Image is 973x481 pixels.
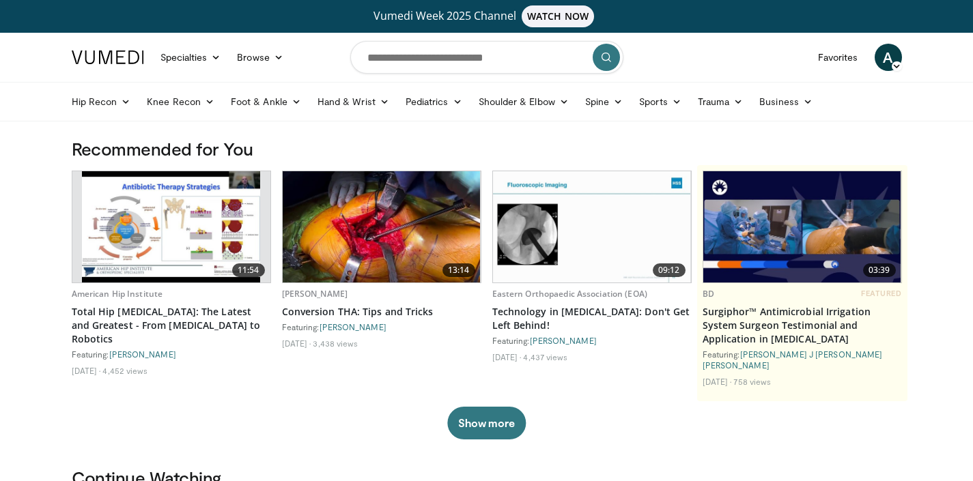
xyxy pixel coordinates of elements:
a: Hip Recon [64,88,139,115]
li: 4,437 views [523,351,567,362]
img: 47719822-3e5a-47db-9164-374e4a6df216.620x360_q85_upscale.jpg [493,171,691,282]
a: Spine [577,88,631,115]
a: Surgiphor™ Antimicrobial Irrigation System Surgeon Testimonial and Application in [MEDICAL_DATA] [703,305,902,346]
a: Trauma [690,88,752,115]
img: VuMedi Logo [72,50,144,64]
a: A [875,44,902,71]
a: [PERSON_NAME] [109,349,176,359]
a: Pediatrics [397,88,470,115]
li: [DATE] [72,365,101,376]
div: Featuring: [703,349,902,370]
a: Favorites [810,44,866,71]
a: [PERSON_NAME] [282,288,348,300]
img: d6f7766b-0582-4666-9529-85d89f05ebbf.620x360_q85_upscale.jpg [283,171,481,282]
span: 03:39 [863,263,896,277]
input: Search topics, interventions [350,41,623,74]
a: Hand & Wrist [309,88,397,115]
span: 13:14 [442,263,475,277]
a: [PERSON_NAME] [320,322,386,332]
img: 6795af32-a709-48aa-a09c-34acdb03ba52.620x360_q85_upscale.jpg [82,171,260,282]
a: 09:12 [493,171,691,282]
a: American Hip Institute [72,288,163,300]
a: Conversion THA: Tips and Tricks [282,305,481,319]
a: Business [751,88,821,115]
a: 03:39 [703,171,901,282]
span: FEATURED [861,289,901,298]
li: 4,452 views [102,365,147,376]
a: [PERSON_NAME] [530,336,597,345]
a: Browse [229,44,292,71]
a: BD [703,288,714,300]
li: 758 views [733,376,771,387]
a: Technology in [MEDICAL_DATA]: Don't Get Left Behind! [492,305,692,332]
a: Shoulder & Elbow [470,88,577,115]
a: 11:54 [72,171,270,282]
a: [PERSON_NAME] J [PERSON_NAME] [PERSON_NAME] [703,349,883,370]
div: Featuring: [72,349,271,360]
img: 70422da6-974a-44ac-bf9d-78c82a89d891.620x360_q85_upscale.jpg [703,171,901,282]
li: [DATE] [703,376,732,387]
button: Show more [447,407,526,439]
li: [DATE] [492,351,522,362]
a: Knee Recon [139,88,223,115]
div: Featuring: [282,321,481,332]
div: Featuring: [492,335,692,346]
a: Sports [631,88,690,115]
span: WATCH NOW [522,5,594,27]
span: 11:54 [232,263,265,277]
span: 09:12 [653,263,686,277]
h3: Recommended for You [72,138,902,160]
a: 13:14 [283,171,481,282]
a: Vumedi Week 2025 ChannelWATCH NOW [74,5,900,27]
a: Total Hip [MEDICAL_DATA]: The Latest and Greatest - From [MEDICAL_DATA] to Robotics [72,305,271,346]
li: [DATE] [282,338,311,349]
a: Specialties [152,44,229,71]
a: Foot & Ankle [223,88,309,115]
li: 3,438 views [313,338,358,349]
a: Eastern Orthopaedic Association (EOA) [492,288,647,300]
